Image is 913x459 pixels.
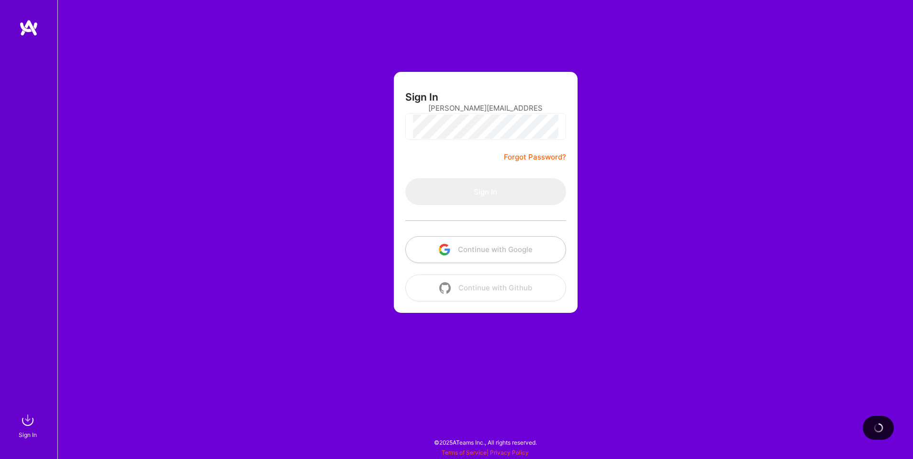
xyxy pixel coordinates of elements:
[439,244,450,255] img: icon
[19,19,38,36] img: logo
[490,449,529,456] a: Privacy Policy
[405,236,566,263] button: Continue with Google
[428,96,543,120] input: Email...
[442,449,487,456] a: Terms of Service
[18,411,37,430] img: sign in
[405,178,566,205] button: Sign In
[405,275,566,301] button: Continue with Github
[405,91,438,103] h3: Sign In
[504,151,566,163] a: Forgot Password?
[442,449,529,456] span: |
[57,430,913,454] div: © 2025 ATeams Inc., All rights reserved.
[873,423,884,433] img: loading
[20,411,37,440] a: sign inSign In
[439,282,451,294] img: icon
[19,430,37,440] div: Sign In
